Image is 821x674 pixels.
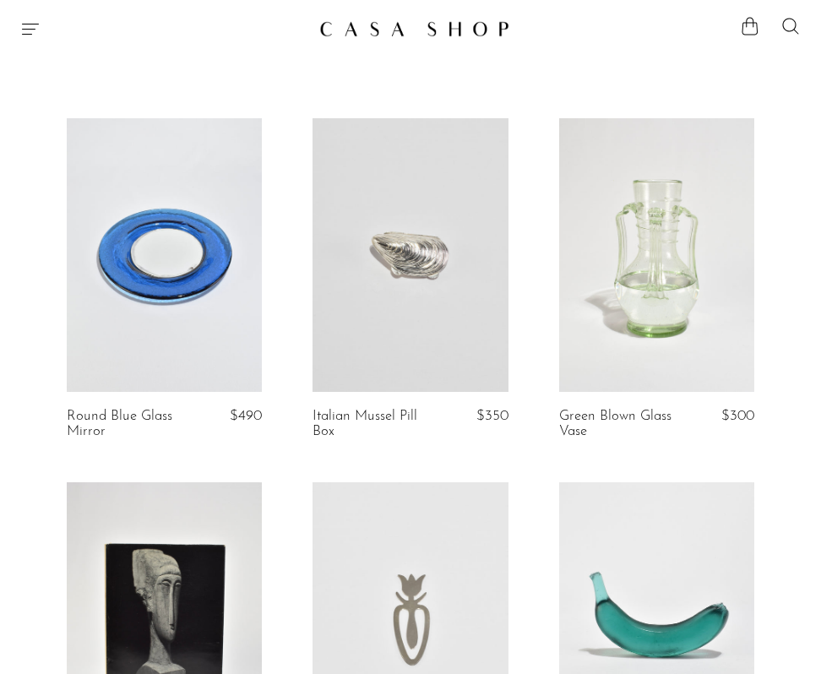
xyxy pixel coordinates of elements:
a: Round Blue Glass Mirror [67,409,193,440]
span: $350 [476,409,508,423]
span: $490 [230,409,262,423]
span: $300 [721,409,754,423]
a: Green Blown Glass Vase [559,409,686,440]
a: Italian Mussel Pill Box [313,409,439,440]
button: Menu [20,19,41,39]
